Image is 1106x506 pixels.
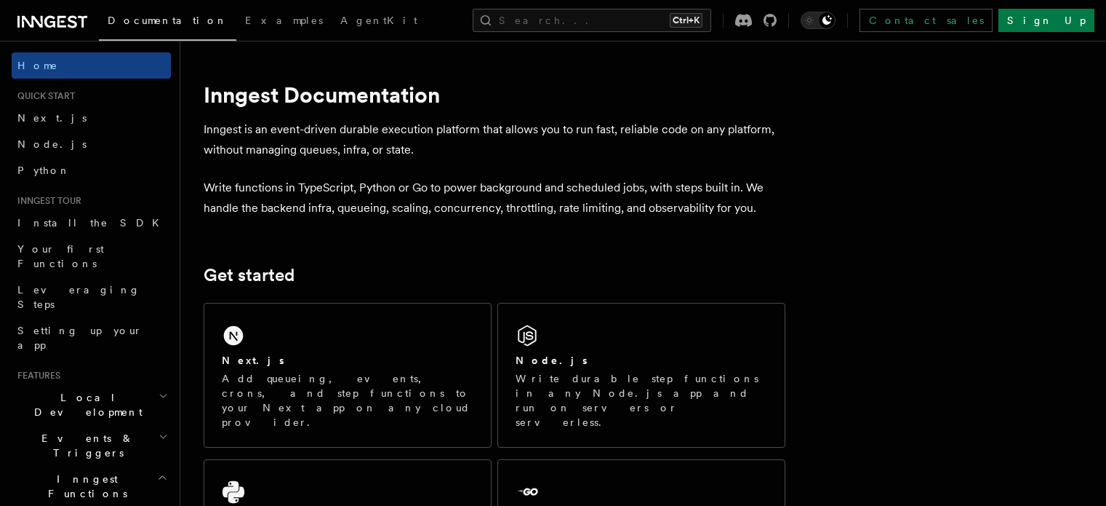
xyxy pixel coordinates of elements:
[12,384,171,425] button: Local Development
[17,325,143,351] span: Setting up your app
[236,4,332,39] a: Examples
[12,431,159,460] span: Events & Triggers
[204,82,785,108] h1: Inngest Documentation
[17,217,168,229] span: Install the SDK
[12,277,171,317] a: Leveraging Steps
[12,425,171,466] button: Events & Triggers
[17,284,140,310] span: Leveraging Steps
[473,9,711,32] button: Search...Ctrl+K
[245,15,323,26] span: Examples
[12,210,171,236] a: Install the SDK
[12,90,75,102] span: Quick start
[12,195,81,207] span: Inngest tour
[859,9,993,32] a: Contact sales
[204,265,294,285] a: Get started
[12,317,171,358] a: Setting up your app
[12,472,157,501] span: Inngest Functions
[17,165,71,176] span: Python
[12,105,171,131] a: Next.js
[340,15,417,26] span: AgentKit
[222,371,473,430] p: Add queueing, events, crons, and step functions to your Next app on any cloud provider.
[17,58,58,73] span: Home
[332,4,426,39] a: AgentKit
[17,112,87,124] span: Next.js
[12,131,171,157] a: Node.js
[516,353,588,368] h2: Node.js
[222,353,284,368] h2: Next.js
[12,390,159,419] span: Local Development
[108,15,228,26] span: Documentation
[204,119,785,160] p: Inngest is an event-driven durable execution platform that allows you to run fast, reliable code ...
[204,303,492,448] a: Next.jsAdd queueing, events, crons, and step functions to your Next app on any cloud provider.
[17,243,104,269] span: Your first Functions
[801,12,835,29] button: Toggle dark mode
[497,303,785,448] a: Node.jsWrite durable step functions in any Node.js app and run on servers or serverless.
[516,371,767,430] p: Write durable step functions in any Node.js app and run on servers or serverless.
[12,370,60,382] span: Features
[12,157,171,183] a: Python
[998,9,1094,32] a: Sign Up
[17,138,87,150] span: Node.js
[204,178,785,218] p: Write functions in TypeScript, Python or Go to power background and scheduled jobs, with steps bu...
[12,236,171,277] a: Your first Functions
[670,13,702,28] kbd: Ctrl+K
[12,52,171,79] a: Home
[99,4,236,41] a: Documentation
